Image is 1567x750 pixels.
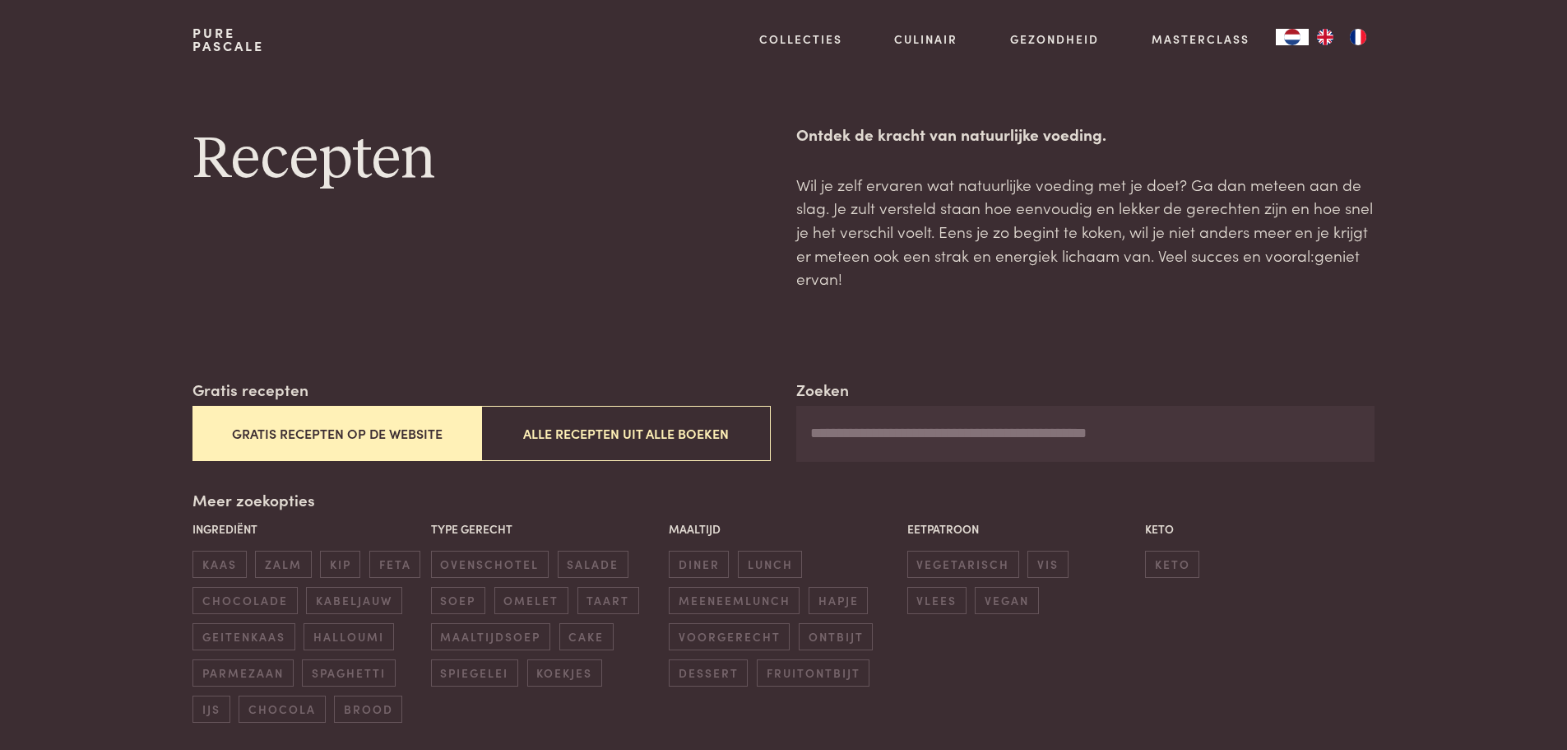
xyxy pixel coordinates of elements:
[306,587,401,614] span: kabeljauw
[481,406,770,461] button: Alle recepten uit alle boeken
[738,551,802,578] span: lunch
[1027,551,1068,578] span: vis
[302,659,395,687] span: spaghetti
[796,123,1106,145] strong: Ontdek de kracht van natuurlijke voeding.
[192,587,297,614] span: chocolade
[369,551,420,578] span: feta
[1342,29,1375,45] a: FR
[1152,30,1249,48] a: Masterclass
[334,696,402,723] span: brood
[192,378,308,402] label: Gratis recepten
[1145,520,1375,538] p: Keto
[669,520,898,538] p: Maaltijd
[558,551,628,578] span: salade
[527,659,602,687] span: koekjes
[809,587,868,614] span: hapje
[320,551,360,578] span: kip
[975,587,1038,614] span: vegan
[192,406,481,461] button: Gratis recepten op de website
[894,30,957,48] a: Culinair
[799,623,873,650] span: ontbijt
[1309,29,1342,45] a: EN
[431,659,518,687] span: spiegelei
[192,26,264,53] a: PurePascale
[431,551,549,578] span: ovenschotel
[907,551,1019,578] span: vegetarisch
[907,587,967,614] span: vlees
[1276,29,1309,45] a: NL
[431,587,485,614] span: soep
[494,587,568,614] span: omelet
[759,30,842,48] a: Collecties
[255,551,311,578] span: zalm
[577,587,639,614] span: taart
[1145,551,1199,578] span: keto
[239,696,325,723] span: chocola
[192,696,229,723] span: ijs
[192,659,293,687] span: parmezaan
[192,623,294,650] span: geitenkaas
[669,551,729,578] span: diner
[1010,30,1099,48] a: Gezondheid
[796,378,849,402] label: Zoeken
[559,623,614,650] span: cake
[431,623,550,650] span: maaltijdsoep
[757,659,869,687] span: fruitontbijt
[304,623,393,650] span: halloumi
[796,173,1374,291] p: Wil je zelf ervaren wat natuurlijke voeding met je doet? Ga dan meteen aan de slag. Je zult verst...
[192,123,770,197] h1: Recepten
[192,520,422,538] p: Ingrediënt
[669,623,790,650] span: voorgerecht
[192,551,246,578] span: kaas
[1276,29,1309,45] div: Language
[1276,29,1375,45] aside: Language selected: Nederlands
[669,587,800,614] span: meeneemlunch
[907,520,1137,538] p: Eetpatroon
[431,520,661,538] p: Type gerecht
[1309,29,1375,45] ul: Language list
[669,659,748,687] span: dessert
